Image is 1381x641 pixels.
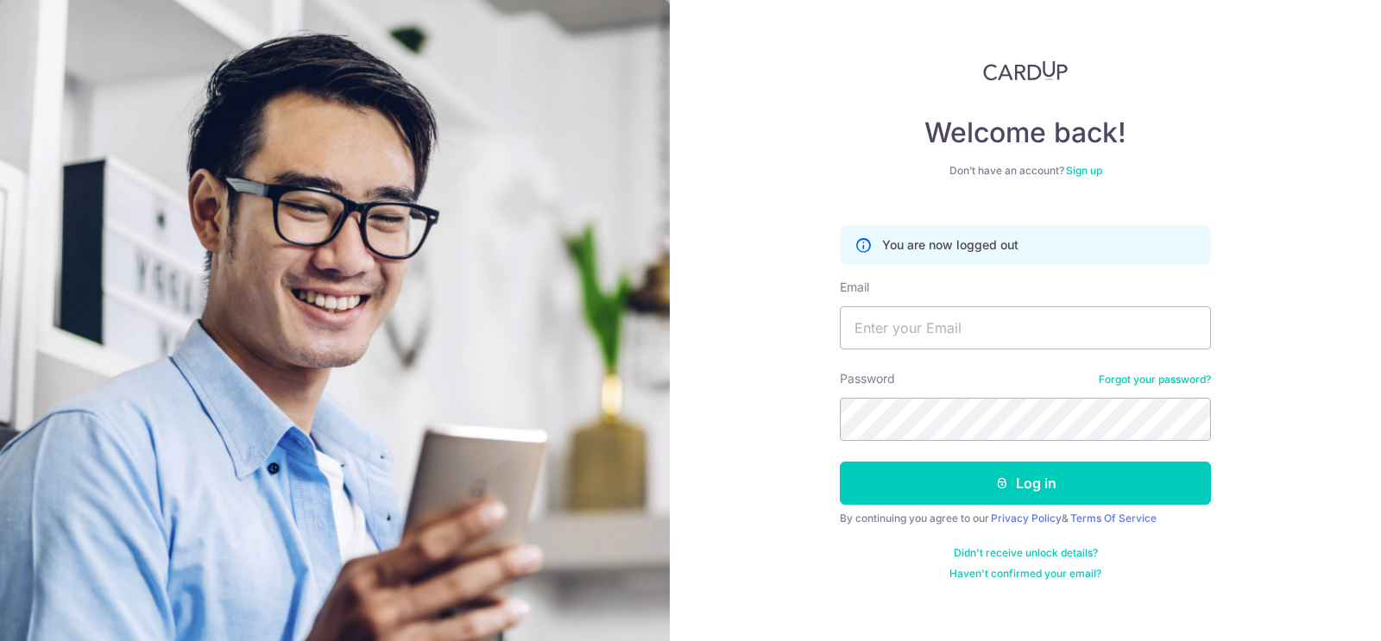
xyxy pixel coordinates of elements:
[840,512,1211,525] div: By continuing you agree to our &
[949,567,1101,581] a: Haven't confirmed your email?
[1066,164,1102,177] a: Sign up
[840,370,895,387] label: Password
[840,279,869,296] label: Email
[840,116,1211,150] h4: Welcome back!
[1099,373,1211,386] a: Forgot your password?
[954,546,1098,560] a: Didn't receive unlock details?
[991,512,1062,525] a: Privacy Policy
[840,462,1211,505] button: Log in
[882,236,1018,254] p: You are now logged out
[1070,512,1157,525] a: Terms Of Service
[840,306,1211,349] input: Enter your Email
[983,60,1068,81] img: CardUp Logo
[840,164,1211,178] div: Don’t have an account?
